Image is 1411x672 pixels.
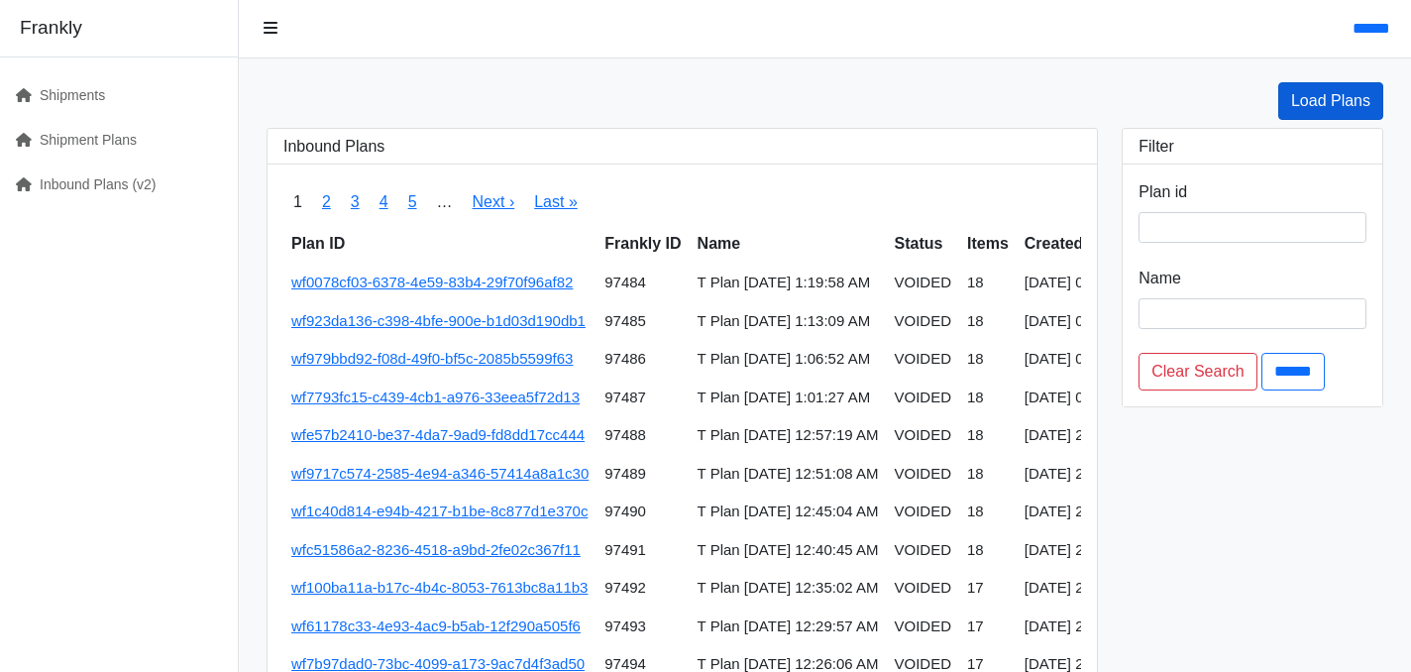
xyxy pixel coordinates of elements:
td: [DATE] 23:29 [1017,608,1121,646]
td: [DATE] 00:20 [1017,264,1121,302]
a: wf979bbd92-f08d-49f0-bf5c-2085b5599f63 [291,350,573,367]
span: … [427,180,463,224]
td: 18 [959,379,1017,417]
td: 18 [959,416,1017,455]
td: 97485 [597,302,689,341]
td: 18 [959,493,1017,531]
td: 18 [959,264,1017,302]
th: Created At [1017,224,1121,264]
td: 97484 [597,264,689,302]
td: T Plan [DATE] 12:40:45 AM [690,531,887,570]
th: Frankly ID [597,224,689,264]
td: VOIDED [886,302,959,341]
td: 97488 [597,416,689,455]
td: [DATE] 00:01 [1017,379,1121,417]
td: VOIDED [886,416,959,455]
a: wfe57b2410-be37-4da7-9ad9-fd8dd17cc444 [291,426,585,443]
td: VOIDED [886,608,959,646]
td: T Plan [DATE] 12:35:02 AM [690,569,887,608]
a: wf7793fc15-c439-4cb1-a976-33eea5f72d13 [291,389,580,405]
h3: Filter [1139,137,1366,156]
a: Clear Search [1139,353,1256,391]
a: wf61178c33-4e93-4ac9-b5ab-12f290a505f6 [291,617,581,634]
td: [DATE] 00:13 [1017,302,1121,341]
a: wf923da136-c398-4bfe-900e-b1d03d190db1 [291,312,586,329]
td: VOIDED [886,264,959,302]
a: Last » [534,193,578,210]
a: 3 [351,193,360,210]
td: 97487 [597,379,689,417]
h3: Inbound Plans [283,137,1081,156]
td: VOIDED [886,455,959,494]
th: Name [690,224,887,264]
td: T Plan [DATE] 12:45:04 AM [690,493,887,531]
td: 17 [959,608,1017,646]
a: wf100ba11a-b17c-4b4c-8053-7613bc8a11b3 [291,579,588,596]
a: wfc51586a2-8236-4518-a9bd-2fe02c367f11 [291,541,581,558]
td: 97493 [597,608,689,646]
td: 97489 [597,455,689,494]
td: VOIDED [886,569,959,608]
td: 97491 [597,531,689,570]
a: 5 [408,193,417,210]
a: 2 [322,193,331,210]
td: 18 [959,340,1017,379]
td: T Plan [DATE] 1:06:52 AM [690,340,887,379]
th: Plan ID [283,224,597,264]
td: 18 [959,531,1017,570]
td: 97490 [597,493,689,531]
td: 97492 [597,569,689,608]
td: 18 [959,455,1017,494]
td: [DATE] 23:51 [1017,455,1121,494]
td: [DATE] 23:35 [1017,569,1121,608]
td: 97486 [597,340,689,379]
td: [DATE] 00:06 [1017,340,1121,379]
td: VOIDED [886,340,959,379]
td: 17 [959,569,1017,608]
th: Items [959,224,1017,264]
td: T Plan [DATE] 12:51:08 AM [690,455,887,494]
td: VOIDED [886,379,959,417]
a: 4 [380,193,388,210]
th: Status [886,224,959,264]
span: 1 [283,180,312,224]
td: [DATE] 23:45 [1017,493,1121,531]
td: [DATE] 23:40 [1017,531,1121,570]
td: T Plan [DATE] 1:13:09 AM [690,302,887,341]
a: Next › [473,193,515,210]
td: T Plan [DATE] 1:19:58 AM [690,264,887,302]
label: Name [1139,267,1181,290]
a: wf7b97dad0-73bc-4099-a173-9ac7d4f3ad50 [291,655,585,672]
td: T Plan [DATE] 12:57:19 AM [690,416,887,455]
td: T Plan [DATE] 1:01:27 AM [690,379,887,417]
a: Load Plans [1278,82,1383,120]
td: VOIDED [886,493,959,531]
td: T Plan [DATE] 12:29:57 AM [690,608,887,646]
nav: pager [283,180,1081,224]
td: 18 [959,302,1017,341]
td: VOIDED [886,531,959,570]
a: wf0078cf03-6378-4e59-83b4-29f70f96af82 [291,274,573,290]
a: wf9717c574-2585-4e94-a346-57414a8a1c30 [291,465,589,482]
a: wf1c40d814-e94b-4217-b1be-8c877d1e370c [291,503,588,519]
label: Plan id [1139,180,1187,204]
td: [DATE] 23:57 [1017,416,1121,455]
